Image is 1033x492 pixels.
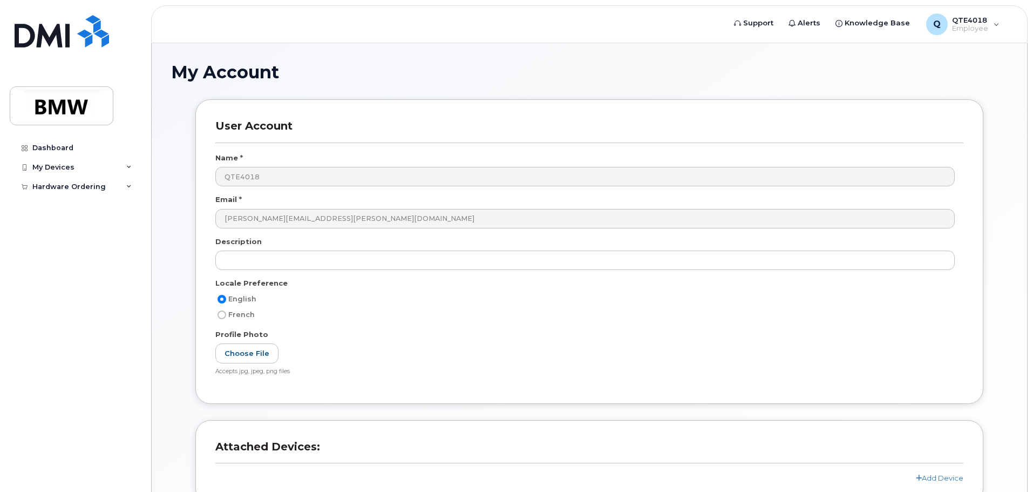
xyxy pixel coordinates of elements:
[228,311,255,319] span: French
[215,119,963,143] h3: User Account
[215,278,288,288] label: Locale Preference
[215,368,955,376] div: Accepts jpg, jpeg, png files
[215,237,262,247] label: Description
[215,329,268,340] label: Profile Photo
[218,311,226,319] input: French
[228,295,256,303] span: English
[215,153,243,163] label: Name *
[215,440,963,463] h3: Attached Devices:
[218,295,226,304] input: English
[171,63,1008,82] h1: My Account
[916,474,963,482] a: Add Device
[215,194,242,205] label: Email *
[215,343,278,363] label: Choose File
